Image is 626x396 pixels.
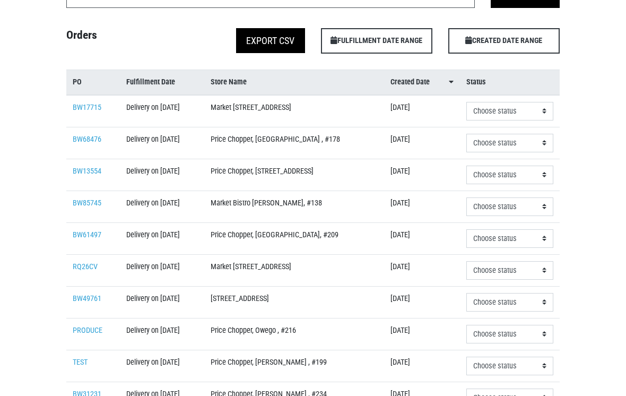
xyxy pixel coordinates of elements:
span: FULFILLMENT DATE RANGE [321,29,432,54]
td: Price Chopper, [PERSON_NAME] , #199 [204,350,385,382]
td: [DATE] [384,287,460,318]
a: PO [73,77,114,89]
td: [DATE] [384,223,460,255]
a: BW61497 [73,231,101,240]
a: Fulfillment Date [126,77,197,89]
td: [DATE] [384,159,460,191]
td: [DATE] [384,127,460,159]
td: Delivery on [DATE] [120,191,204,223]
a: BW17715 [73,104,101,113]
td: [STREET_ADDRESS] [204,287,385,318]
a: BW13554 [73,167,101,176]
td: Price Chopper, [STREET_ADDRESS] [204,159,385,191]
a: RQ26CV [73,263,98,272]
span: Fulfillment Date [126,77,175,89]
td: [DATE] [384,191,460,223]
td: Price Chopper, [GEOGRAPHIC_DATA] , #178 [204,127,385,159]
a: Status [466,77,553,89]
td: Delivery on [DATE] [120,159,204,191]
td: [DATE] [384,255,460,287]
td: [DATE] [384,96,460,128]
a: BW49761 [73,295,101,304]
span: Created Date [390,77,430,89]
td: Market [STREET_ADDRESS] [204,96,385,128]
td: Market Bistro [PERSON_NAME], #138 [204,191,385,223]
td: Price Chopper, [GEOGRAPHIC_DATA], #209 [204,223,385,255]
td: Market [STREET_ADDRESS] [204,255,385,287]
td: Delivery on [DATE] [120,318,204,350]
a: BW68476 [73,135,101,144]
h4: Orders [58,29,186,50]
td: Price Chopper, Owego , #216 [204,318,385,350]
td: [DATE] [384,318,460,350]
td: Delivery on [DATE] [120,127,204,159]
td: Delivery on [DATE] [120,255,204,287]
button: Export CSV [236,29,305,54]
td: Delivery on [DATE] [120,350,204,382]
td: Delivery on [DATE] [120,223,204,255]
a: PRODUCE [73,326,102,335]
td: [DATE] [384,350,460,382]
a: Store Name [211,77,378,89]
a: TEST [73,358,88,367]
td: Delivery on [DATE] [120,287,204,318]
span: Status [466,77,486,89]
a: BW85745 [73,199,101,208]
span: Store Name [211,77,247,89]
a: Created Date [390,77,454,89]
span: CREATED DATE RANGE [448,29,560,54]
td: Delivery on [DATE] [120,96,204,128]
span: PO [73,77,82,89]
